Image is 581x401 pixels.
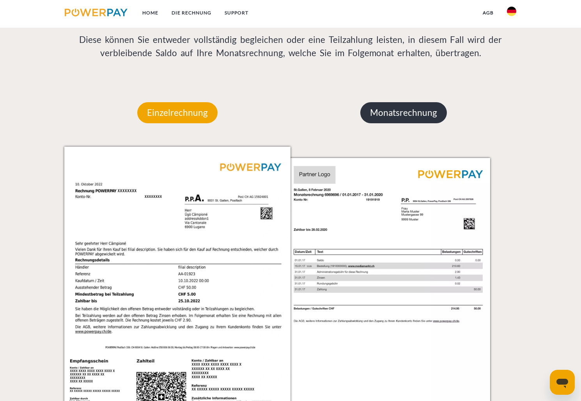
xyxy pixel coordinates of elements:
p: Diese können Sie entweder vollständig begleichen oder eine Teilzahlung leisten, in diesem Fall wi... [64,33,517,60]
a: SUPPORT [218,6,255,20]
img: de [507,7,516,16]
a: agb [476,6,500,20]
p: Einzelrechnung [137,102,218,123]
p: Monatsrechnung [360,102,447,123]
iframe: Schaltfläche zum Öffnen des Messaging-Fensters [550,370,575,395]
a: Home [136,6,165,20]
a: DIE RECHNUNG [165,6,218,20]
img: logo-powerpay.svg [65,9,128,16]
